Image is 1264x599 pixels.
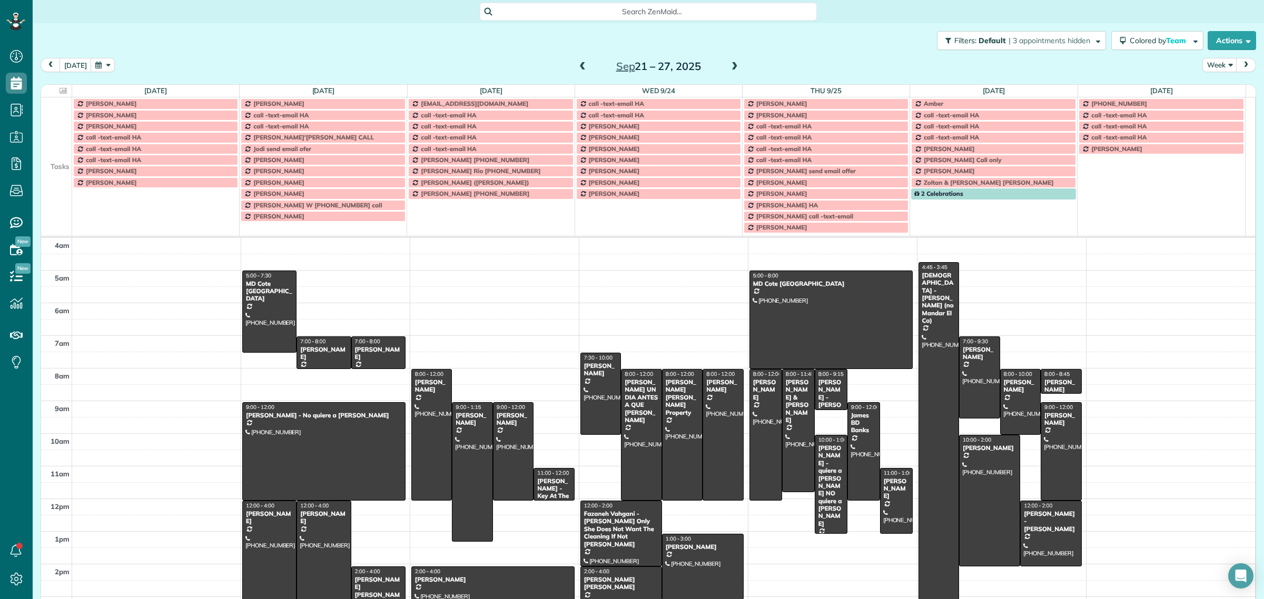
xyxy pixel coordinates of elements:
span: 8:00 - 12:00 [706,371,735,377]
span: [PERSON_NAME] [86,178,137,186]
span: call -text-email HA [756,156,812,164]
span: [PERSON_NAME] [756,99,807,107]
span: call -text-email HA [421,122,476,130]
span: [PERSON_NAME] W [PHONE_NUMBER] call [253,201,382,209]
span: 10am [51,437,70,445]
div: [PERSON_NAME] [354,346,402,361]
div: [PERSON_NAME] [414,576,571,583]
span: 8:00 - 10:00 [1004,371,1032,377]
span: [PERSON_NAME] call -text-email [756,212,853,220]
a: [DATE] [144,86,167,95]
div: [PERSON_NAME] & [PERSON_NAME] [785,378,812,424]
span: call -text-email HA [924,133,979,141]
span: call -text-email HA [756,133,812,141]
div: James BD Banks [851,412,877,434]
div: [PERSON_NAME] [245,510,293,525]
span: Colored by [1130,36,1190,45]
div: [PERSON_NAME] [1003,378,1038,394]
span: call -text-email HA [86,145,141,153]
span: call -text-email HA [86,156,141,164]
span: 6am [55,306,70,315]
span: Team [1166,36,1188,45]
span: [PERSON_NAME] Rio [PHONE_NUMBER] [421,167,540,175]
span: 7:30 - 10:00 [584,354,613,361]
span: New [15,236,31,247]
span: 10:00 - 1:00 [818,436,847,443]
a: [DATE] [1150,86,1173,95]
span: 8:00 - 12:00 [666,371,694,377]
span: [PERSON_NAME] Call only [924,156,1001,164]
div: Open Intercom Messenger [1228,563,1253,588]
span: Sep [616,59,635,73]
a: Filters: Default | 3 appointments hidden [932,31,1106,50]
span: Filters: [954,36,976,45]
span: call -text-email HA [1091,111,1147,119]
div: [PERSON_NAME] - No quiere a [PERSON_NAME] [245,412,402,419]
div: [PERSON_NAME] - [PERSON_NAME] [1023,510,1078,533]
span: 9:00 - 12:00 [246,404,274,411]
span: 8:00 - 12:00 [753,371,782,377]
h2: 21 – 27, 2025 [592,61,724,72]
span: call -text-email HA [421,133,476,141]
span: 1pm [55,535,70,543]
span: [PERSON_NAME] [756,189,807,197]
span: [PERSON_NAME] [1091,145,1142,153]
a: Wed 9/24 [642,86,676,95]
span: [PERSON_NAME] [589,145,640,153]
span: 5:00 - 7:30 [246,272,271,279]
div: [PERSON_NAME] [706,378,740,394]
div: [PERSON_NAME] [414,378,449,394]
span: 5am [55,274,70,282]
span: 2:00 - 4:00 [355,568,380,575]
span: 9:00 - 1:15 [456,404,481,411]
span: [PERSON_NAME] [86,111,137,119]
div: [PERSON_NAME] [962,444,1017,452]
span: 11am [51,470,70,478]
a: [DATE] [983,86,1005,95]
span: [PERSON_NAME] [253,212,304,220]
span: [PHONE_NUMBER] [1091,99,1147,107]
div: [PERSON_NAME] [1044,412,1078,427]
span: [PERSON_NAME] [589,122,640,130]
span: 8:00 - 9:15 [818,371,844,377]
div: [PERSON_NAME] [300,510,348,525]
span: [PERSON_NAME] [253,99,304,107]
span: [PERSON_NAME] HA [756,201,818,209]
span: [PERSON_NAME] [589,167,640,175]
div: [PERSON_NAME] [883,477,910,500]
button: [DATE] [60,58,92,72]
div: [DEMOGRAPHIC_DATA] - [PERSON_NAME] (no Mandar El Ca) [922,272,956,325]
span: 5:00 - 8:00 [753,272,778,279]
span: 9:00 - 12:00 [1044,404,1073,411]
span: Amber [924,99,943,107]
a: [DATE] [480,86,502,95]
span: call -text-email HA [756,145,812,153]
span: 4am [55,241,70,249]
span: 8:00 - 12:00 [415,371,443,377]
span: Zoltan & [PERSON_NAME] [PERSON_NAME] [924,178,1054,186]
span: [PERSON_NAME] [86,167,137,175]
span: 11:00 - 12:00 [537,470,569,476]
div: [PERSON_NAME] UN DIA ANTES A QUE [PERSON_NAME] [624,378,658,424]
span: [PERSON_NAME] [253,156,304,164]
span: Default [979,36,1006,45]
div: [PERSON_NAME] [496,412,530,427]
span: 1:00 - 3:00 [666,535,691,542]
a: [DATE] [312,86,335,95]
span: 12pm [51,502,70,511]
div: [PERSON_NAME] - Key At The Office -- (3)o [537,477,571,515]
span: call -text-email HA [924,122,979,130]
span: [PERSON_NAME]'[PERSON_NAME] CALL [253,133,374,141]
div: Fazaneh Vahgani - [PERSON_NAME] Only She Does Not Want The Cleaning If Not [PERSON_NAME] [584,510,659,548]
div: [PERSON_NAME] [PERSON_NAME] [584,576,659,591]
span: call -text-email HA [253,111,309,119]
span: 12:00 - 4:00 [300,502,329,509]
span: call -text-email HA [421,111,476,119]
span: [EMAIL_ADDRESS][DOMAIN_NAME] [421,99,528,107]
span: 7:00 - 9:30 [963,338,988,345]
span: call -text-email HA [86,133,141,141]
span: [PERSON_NAME] [86,122,137,130]
button: Colored byTeam [1111,31,1203,50]
span: 7:00 - 8:00 [300,338,325,345]
span: 12:00 - 4:00 [246,502,274,509]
